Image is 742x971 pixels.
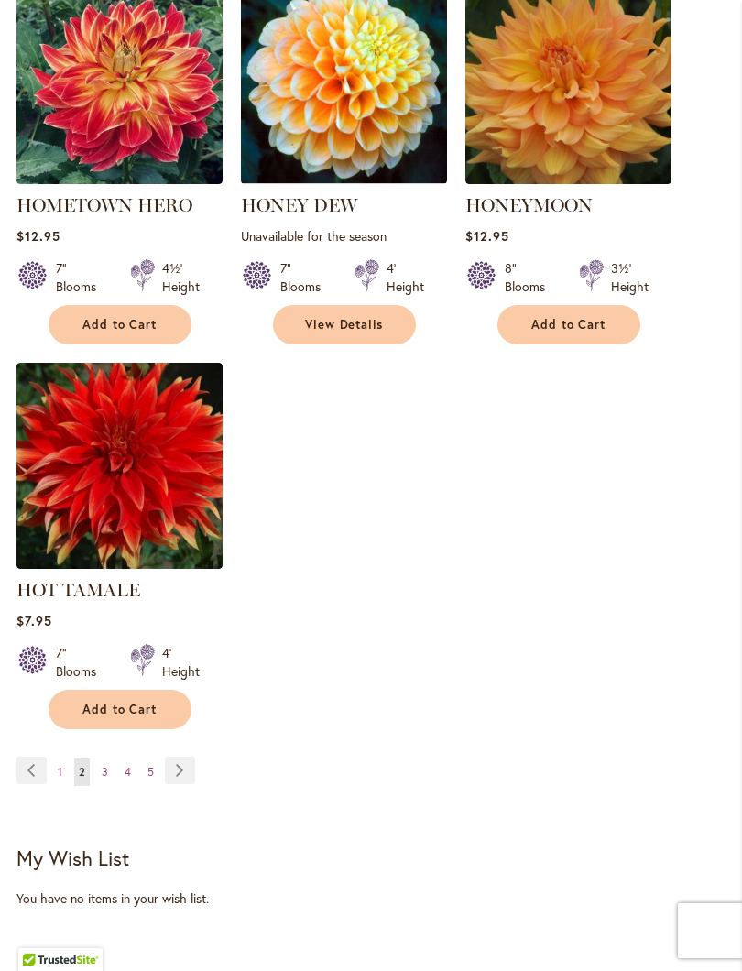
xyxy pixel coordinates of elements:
[82,317,158,333] span: Add to Cart
[49,305,191,344] button: Add to Cart
[82,702,158,717] span: Add to Cart
[162,644,200,681] div: 4' Height
[79,765,85,779] span: 2
[120,758,136,786] a: 4
[58,765,62,779] span: 1
[241,170,447,188] a: Honey Dew
[387,259,424,296] div: 4' Height
[531,317,606,333] span: Add to Cart
[147,765,154,779] span: 5
[465,194,593,216] a: HONEYMOON
[14,906,65,957] iframe: Launch Accessibility Center
[16,194,192,216] a: HOMETOWN HERO
[53,758,67,786] a: 1
[162,259,200,296] div: 4½' Height
[273,305,416,344] a: View Details
[305,317,384,333] span: View Details
[16,612,52,629] span: $7.95
[16,579,140,601] a: HOT TAMALE
[241,227,447,245] p: Unavailable for the season
[125,765,131,779] span: 4
[505,259,557,296] div: 8" Blooms
[97,758,113,786] a: 3
[465,170,671,188] a: Honeymoon
[102,765,108,779] span: 3
[16,555,223,573] a: Hot Tamale
[16,889,726,908] div: You have no items in your wish list.
[49,690,191,729] button: Add to Cart
[16,845,129,871] strong: My Wish List
[16,363,223,569] img: Hot Tamale
[56,644,108,681] div: 7" Blooms
[56,259,108,296] div: 7" Blooms
[611,259,649,296] div: 3½' Height
[241,194,357,216] a: HONEY DEW
[143,758,158,786] a: 5
[16,170,223,188] a: HOMETOWN HERO
[497,305,640,344] button: Add to Cart
[280,259,333,296] div: 7" Blooms
[16,227,60,245] span: $12.95
[465,227,509,245] span: $12.95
